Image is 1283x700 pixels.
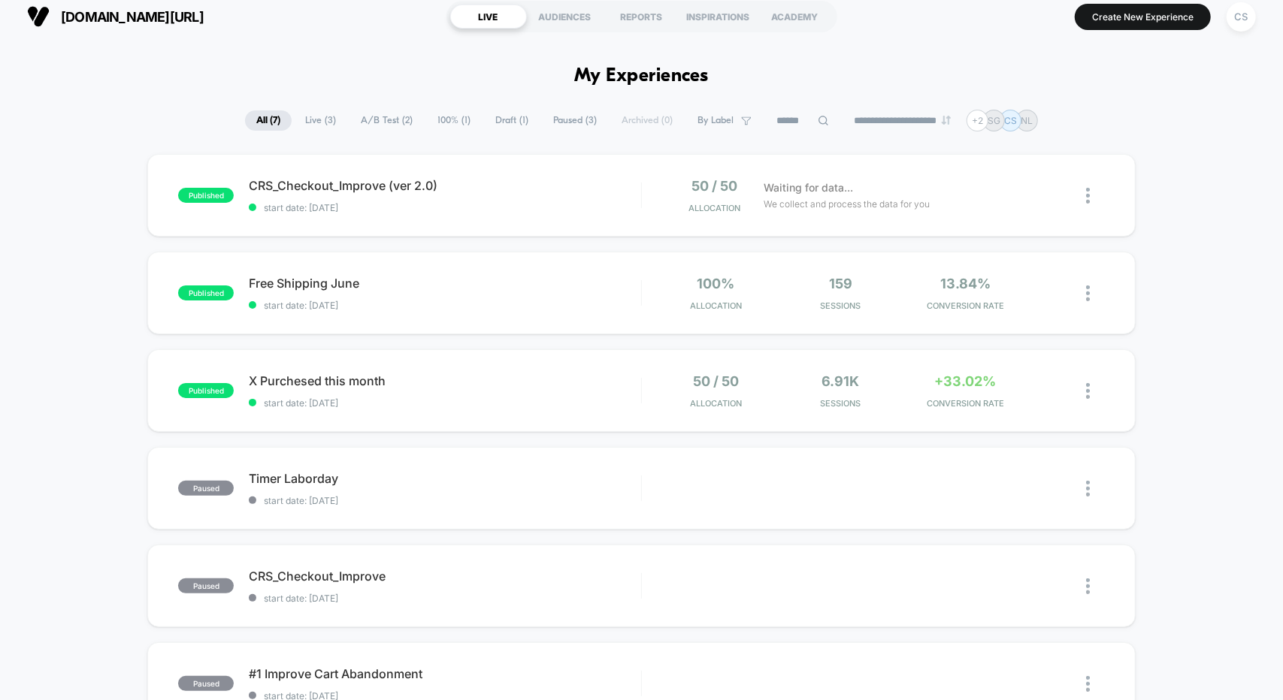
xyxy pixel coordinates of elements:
[697,115,734,126] span: By Label
[1021,115,1033,126] p: NL
[527,5,604,29] div: AUDIENCES
[178,676,234,691] span: paused
[942,116,951,125] img: end
[249,397,640,409] span: start date: [DATE]
[1222,2,1260,32] button: CS
[249,471,640,486] span: Timer Laborday
[822,373,859,389] span: 6.91k
[178,383,234,398] span: published
[1086,383,1090,399] img: close
[178,188,234,203] span: published
[294,110,347,131] span: Live ( 3 )
[1086,481,1090,496] img: close
[1086,285,1090,301] img: close
[249,666,640,681] span: #1 Improve Cart Abandonment
[906,398,1024,409] span: CONVERSION RATE
[61,9,204,25] span: [DOMAIN_NAME][URL]
[349,110,424,131] span: A/B Test ( 2 )
[764,197,930,211] span: We collect and process the data for you
[178,578,234,593] span: paused
[782,398,899,409] span: Sessions
[829,276,852,291] span: 159
[249,178,640,193] span: CRS_Checkout_Improve (ver 2.0)
[604,5,680,29] div: REPORTS
[757,5,834,29] div: ACADEMY
[1086,188,1090,204] img: close
[249,569,640,584] span: CRS_Checkout_Improve
[1004,115,1017,126] p: CS
[249,495,640,506] span: start date: [DATE]
[764,180,854,196] span: Waiting for data...
[940,276,991,291] span: 13.84%
[245,110,292,131] span: All ( 7 )
[249,300,640,311] span: start date: [DATE]
[23,5,208,29] button: [DOMAIN_NAME][URL]
[691,178,737,194] span: 50 / 50
[690,300,742,311] span: Allocation
[690,398,742,409] span: Allocation
[782,300,899,311] span: Sessions
[693,373,739,389] span: 50 / 50
[967,110,988,131] div: + 2
[450,5,527,29] div: LIVE
[988,115,1000,126] p: SG
[249,276,640,291] span: Free Shipping June
[426,110,482,131] span: 100% ( 1 )
[249,373,640,388] span: X Purchesed this month
[1086,676,1090,692] img: close
[688,203,740,213] span: Allocation
[1227,2,1256,32] div: CS
[178,285,234,300] span: published
[934,373,996,389] span: +33.02%
[1086,578,1090,594] img: close
[27,5,50,28] img: Visually logo
[680,5,757,29] div: INSPIRATIONS
[178,481,234,496] span: paused
[574,65,709,87] h1: My Experiences
[249,202,640,213] span: start date: [DATE]
[484,110,540,131] span: Draft ( 1 )
[1075,4,1211,30] button: Create New Experience
[542,110,608,131] span: Paused ( 3 )
[697,276,734,291] span: 100%
[249,593,640,604] span: start date: [DATE]
[906,300,1024,311] span: CONVERSION RATE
